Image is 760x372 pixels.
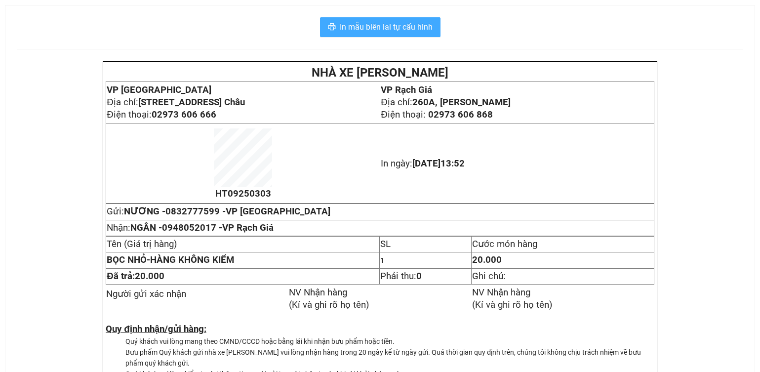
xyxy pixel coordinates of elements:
[312,66,448,80] strong: NHÀ XE [PERSON_NAME]
[125,347,654,369] li: Bưu phẩm Quý khách gửi nhà xe [PERSON_NAME] vui lòng nhận hàng trong 20 ngày kể từ ngày gửi. Quá ...
[107,271,164,282] span: Đã trả:
[107,239,177,249] span: Tên (Giá trị hàng)
[412,158,465,169] span: [DATE]
[381,158,465,169] span: In ngày:
[107,254,147,265] span: BỌC NHỎ
[162,222,274,233] span: 0948052017 -
[107,254,150,265] span: -
[226,206,330,217] span: VP [GEOGRAPHIC_DATA]
[412,97,511,108] strong: 260A, [PERSON_NAME]
[215,188,271,199] span: HT09250303
[107,206,330,217] span: Gửi:
[440,158,465,169] span: 13:52
[416,271,422,282] strong: 0
[152,109,216,120] span: 02973 606 666
[107,97,244,108] span: Địa chỉ:
[380,256,384,264] span: 1
[107,254,234,265] strong: HÀNG KHÔNG KIỂM
[289,287,347,298] span: NV Nhận hàng
[130,222,274,233] span: NGÂN -
[320,17,440,37] button: printerIn mẫu biên lai tự cấu hình
[222,222,274,233] span: VP Rạch Giá
[381,109,492,120] span: Điện thoại:
[135,271,164,282] span: 20.000
[107,109,216,120] span: Điện thoại:
[381,84,432,95] span: VP Rạch Giá
[340,21,433,33] span: In mẫu biên lai tự cấu hình
[380,271,422,282] span: Phải thu:
[328,23,336,32] span: printer
[125,336,654,347] li: Quý khách vui lòng mang theo CMND/CCCD hoặc bằng lái khi nhận bưu phẩm hoặc tiền.
[289,299,369,310] span: (Kí và ghi rõ họ tên)
[472,271,506,282] span: Ghi chú:
[138,97,245,108] strong: [STREET_ADDRESS] Châu
[380,239,391,249] span: SL
[472,287,530,298] span: NV Nhận hàng
[106,289,186,299] span: Người gửi xác nhận
[165,206,330,217] span: 0832777599 -
[106,324,206,334] strong: Quy định nhận/gửi hàng:
[124,206,330,217] span: NƯƠNG -
[381,97,510,108] span: Địa chỉ:
[107,84,211,95] span: VP [GEOGRAPHIC_DATA]
[472,239,537,249] span: Cước món hàng
[472,299,552,310] span: (Kí và ghi rõ họ tên)
[472,254,502,265] span: 20.000
[107,222,274,233] span: Nhận:
[428,109,493,120] span: 02973 606 868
